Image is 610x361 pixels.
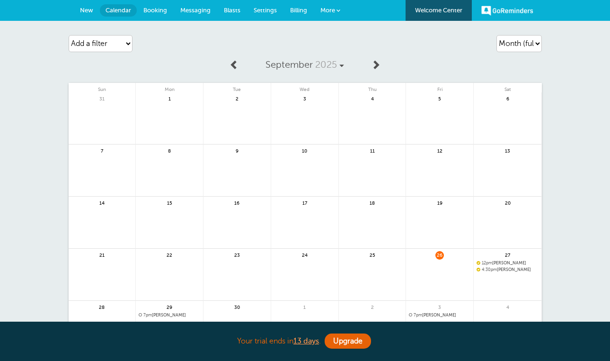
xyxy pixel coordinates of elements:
[69,83,136,92] span: Sun
[293,337,319,345] a: 13 days
[406,83,473,92] span: Fri
[233,251,241,258] span: 23
[325,334,371,349] a: Upgrade
[233,199,241,206] span: 16
[301,147,309,154] span: 10
[233,147,241,154] span: 9
[165,199,174,206] span: 15
[477,267,479,271] span: Confirmed. Changing the appointment date will unconfirm the appointment.
[165,303,174,310] span: 29
[504,251,512,258] span: 27
[97,199,106,206] span: 14
[97,95,106,102] span: 31
[368,95,377,102] span: 4
[97,303,106,310] span: 28
[165,147,174,154] span: 8
[69,331,542,352] div: Your trial ends in .
[504,95,512,102] span: 6
[368,251,377,258] span: 25
[409,313,470,318] span: John
[301,303,309,310] span: 1
[80,7,93,14] span: New
[139,313,200,318] span: Adam
[143,313,152,317] span: 7pm
[477,267,539,272] span: Joshua
[203,83,271,92] span: Tue
[244,54,366,75] a: September 2025
[301,95,309,102] span: 3
[180,7,211,14] span: Messaging
[139,313,200,318] a: 7pm[PERSON_NAME]
[435,199,444,206] span: 19
[265,59,313,70] span: September
[339,83,406,92] span: Thu
[477,261,539,266] span: Mauricio
[482,267,497,272] span: 4:30pm
[233,95,241,102] span: 2
[477,267,539,272] a: 4:30pm[PERSON_NAME]
[97,251,106,258] span: 21
[504,303,512,310] span: 4
[271,83,338,92] span: Wed
[165,251,174,258] span: 22
[477,261,479,264] span: Confirmed. Changing the appointment date will unconfirm the appointment.
[143,7,167,14] span: Booking
[572,323,601,352] iframe: Resource center
[97,147,106,154] span: 7
[435,147,444,154] span: 12
[504,147,512,154] span: 13
[315,59,337,70] span: 2025
[301,199,309,206] span: 17
[435,251,444,258] span: 26
[435,303,444,310] span: 3
[482,261,492,265] span: 12pm
[165,95,174,102] span: 1
[224,7,240,14] span: Blasts
[414,313,422,317] span: 7pm
[320,7,335,14] span: More
[435,95,444,102] span: 5
[100,4,137,17] a: Calendar
[368,147,377,154] span: 11
[477,261,539,266] a: 12pm[PERSON_NAME]
[233,303,241,310] span: 30
[504,199,512,206] span: 20
[301,251,309,258] span: 24
[290,7,307,14] span: Billing
[106,7,131,14] span: Calendar
[136,83,203,92] span: Mon
[368,303,377,310] span: 2
[474,83,541,92] span: Sat
[409,313,470,318] a: 7pm[PERSON_NAME]
[368,199,377,206] span: 18
[254,7,277,14] span: Settings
